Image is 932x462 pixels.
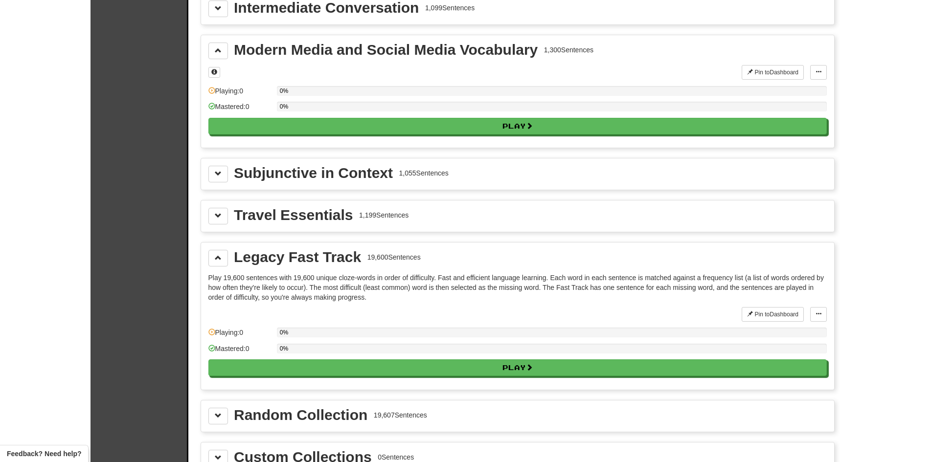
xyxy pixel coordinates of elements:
div: 1,199 Sentences [359,210,409,220]
div: Mastered: 0 [208,344,272,360]
div: 19,607 Sentences [374,410,427,420]
div: 1,099 Sentences [425,3,475,13]
div: 1,300 Sentences [544,45,593,55]
div: Travel Essentials [234,208,353,222]
button: Pin toDashboard [742,307,804,322]
div: Modern Media and Social Media Vocabulary [234,43,538,57]
p: Play 19,600 sentences with 19,600 unique cloze-words in order of difficulty. Fast and efficient l... [208,273,827,302]
div: Subjunctive in Context [234,166,393,180]
div: Mastered: 0 [208,102,272,118]
div: Playing: 0 [208,328,272,344]
button: Play [208,359,827,376]
button: Pin toDashboard [742,65,804,80]
div: Playing: 0 [208,86,272,102]
div: Random Collection [234,408,367,422]
div: Legacy Fast Track [234,250,361,264]
div: 1,055 Sentences [399,168,449,178]
div: Intermediate Conversation [234,0,419,15]
div: 0 Sentences [378,452,414,462]
div: 19,600 Sentences [367,252,421,262]
span: Open feedback widget [7,449,81,459]
button: Play [208,118,827,134]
